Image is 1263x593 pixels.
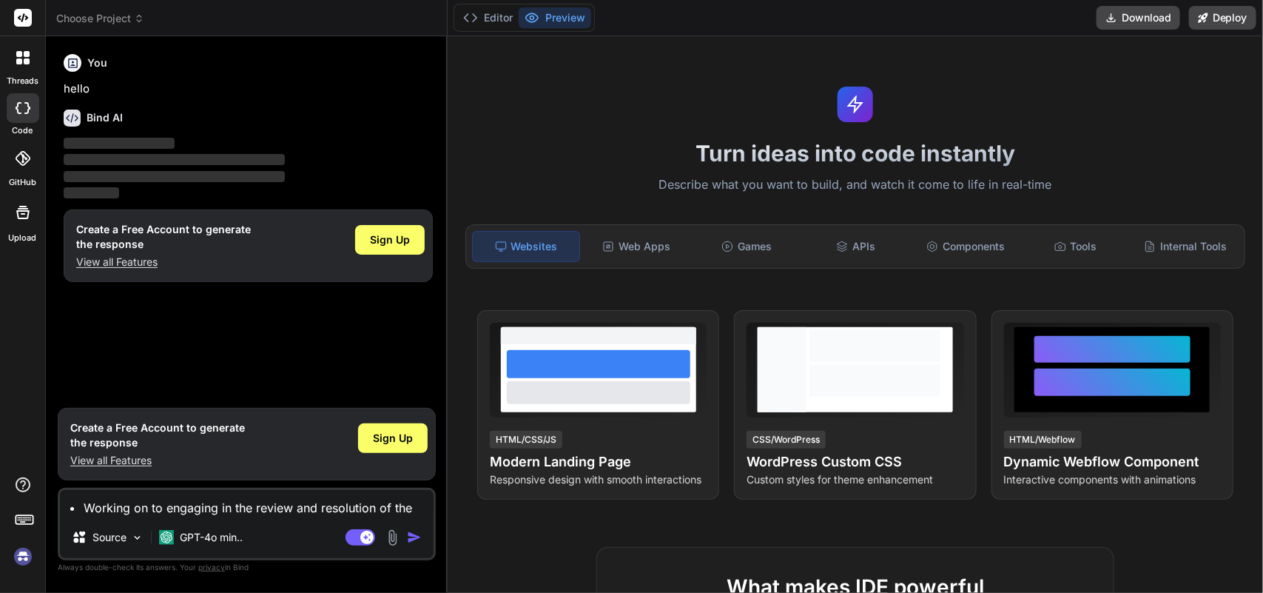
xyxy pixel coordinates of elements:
h6: Bind AI [87,110,123,125]
div: HTML/CSS/JS [490,431,562,449]
h4: Dynamic Webflow Component [1004,452,1221,472]
h1: Create a Free Account to generate the response [70,421,245,450]
button: Editor [457,7,519,28]
span: Sign Up [370,232,410,247]
p: Source [92,530,127,545]
div: Web Apps [583,231,690,262]
h1: Create a Free Account to generate the response [76,222,251,252]
p: Describe what you want to build, and watch it come to life in real-time [457,175,1254,195]
div: Games [693,231,799,262]
div: CSS/WordPress [747,431,826,449]
p: View all Features [70,453,245,468]
span: Sign Up [373,431,413,446]
span: ‌ [64,187,119,198]
img: GPT-4o mini [159,530,174,545]
div: Internal Tools [1132,231,1239,262]
p: GPT-4o min.. [180,530,243,545]
div: HTML/Webflow [1004,431,1082,449]
p: View all Features [76,255,251,269]
p: Always double-check its answers. Your in Bind [58,560,436,574]
label: GitHub [9,176,36,189]
img: icon [407,530,422,545]
div: Websites [472,231,580,262]
div: APIs [803,231,909,262]
img: signin [10,544,36,569]
div: Tools [1022,231,1128,262]
button: Deploy [1189,6,1256,30]
img: attachment [384,529,401,546]
span: ‌ [64,171,285,182]
span: privacy [198,563,225,572]
p: hello [64,81,433,98]
h4: WordPress Custom CSS [747,452,963,472]
p: Custom styles for theme enhancement [747,472,963,487]
h4: Modern Landing Page [490,452,707,472]
button: Download [1097,6,1180,30]
h6: You [87,56,107,70]
h1: Turn ideas into code instantly [457,140,1254,167]
span: ‌ [64,138,175,149]
p: Interactive components with animations [1004,472,1221,487]
button: Preview [519,7,591,28]
label: threads [7,75,38,87]
label: code [13,124,33,137]
span: ‌ [64,154,285,165]
img: Pick Models [131,532,144,544]
span: Choose Project [56,11,144,26]
label: Upload [9,232,37,244]
div: Components [912,231,1019,262]
p: Responsive design with smooth interactions [490,472,707,487]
